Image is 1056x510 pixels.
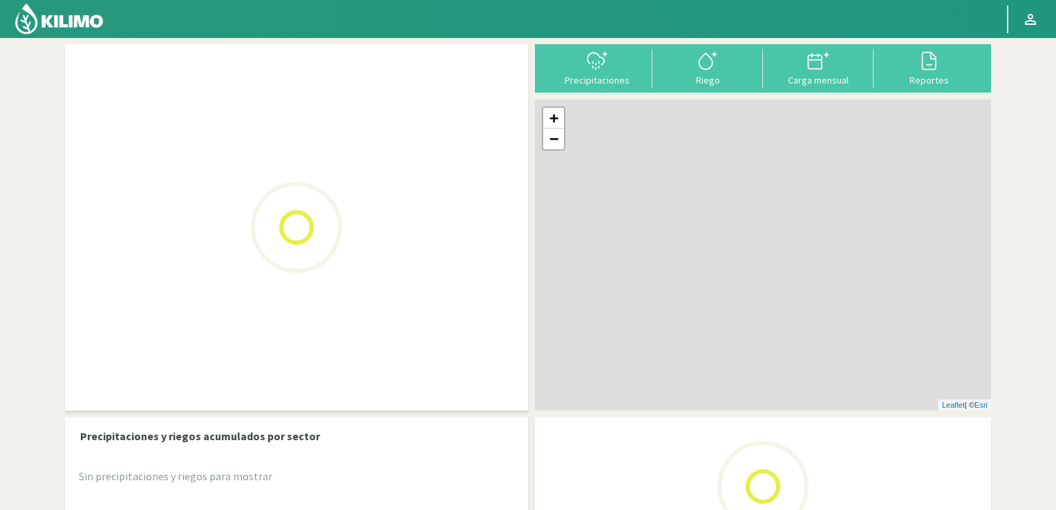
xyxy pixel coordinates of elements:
[543,129,564,149] a: Zoom out
[227,158,366,296] img: Loading...
[942,401,965,409] a: Leaflet
[974,401,988,409] a: Esri
[546,75,648,85] div: Precipitaciones
[80,428,320,444] p: Precipitaciones y riegos acumulados por sector
[763,49,874,86] button: Carga mensual
[657,75,759,85] div: Riego
[79,471,514,483] h5: Sin precipitaciones y riegos para mostrar
[878,75,980,85] div: Reportes
[874,49,984,86] button: Reportes
[767,75,869,85] div: Carga mensual
[543,108,564,129] a: Zoom in
[14,2,104,35] img: Kilimo
[939,399,991,411] div: | ©
[652,49,763,86] button: Riego
[542,49,652,86] button: Precipitaciones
